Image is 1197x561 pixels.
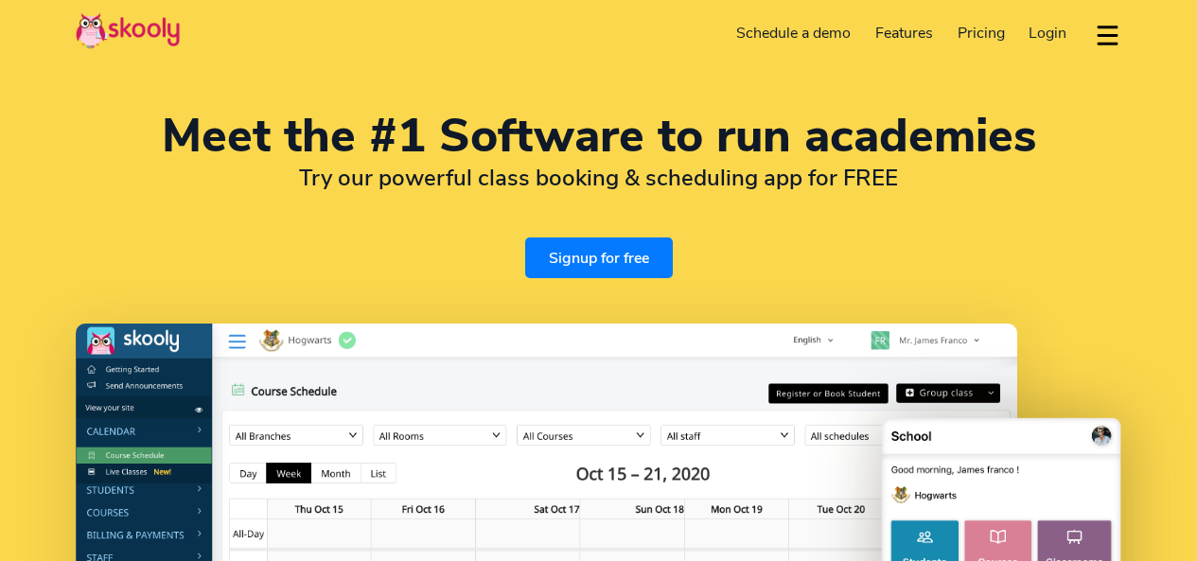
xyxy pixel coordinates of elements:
a: Login [1016,18,1079,48]
h2: Try our powerful class booking & scheduling app for FREE [76,164,1121,192]
img: Skooly [76,12,180,49]
a: Features [863,18,945,48]
h1: Meet the #1 Software to run academies [76,114,1121,159]
a: Signup for free [525,237,673,278]
a: Pricing [945,18,1017,48]
span: Pricing [958,23,1005,44]
span: Login [1029,23,1066,44]
a: Schedule a demo [725,18,864,48]
button: dropdown menu [1094,13,1121,57]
